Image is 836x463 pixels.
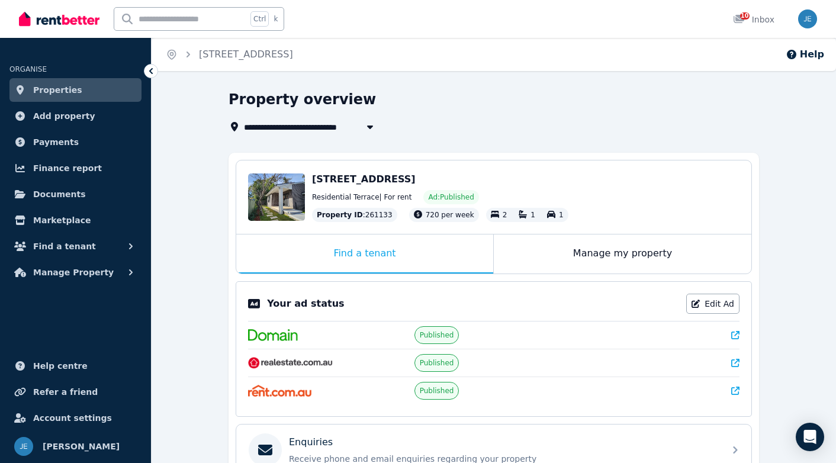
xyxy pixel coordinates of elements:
[796,423,824,451] div: Open Intercom Messenger
[9,182,142,206] a: Documents
[229,90,376,109] h1: Property overview
[9,208,142,232] a: Marketplace
[9,104,142,128] a: Add property
[43,439,120,454] span: [PERSON_NAME]
[33,109,95,123] span: Add property
[428,192,474,202] span: Ad: Published
[686,294,739,314] a: Edit Ad
[733,14,774,25] div: Inbox
[426,211,474,219] span: 720 per week
[786,47,824,62] button: Help
[33,213,91,227] span: Marketplace
[19,10,99,28] img: RentBetter
[559,211,564,219] span: 1
[9,156,142,180] a: Finance report
[420,358,454,368] span: Published
[33,239,96,253] span: Find a tenant
[152,38,307,71] nav: Breadcrumb
[33,161,102,175] span: Finance report
[248,357,333,369] img: RealEstate.com.au
[33,265,114,279] span: Manage Property
[312,192,411,202] span: Residential Terrace | For rent
[33,385,98,399] span: Refer a friend
[420,330,454,340] span: Published
[9,354,142,378] a: Help centre
[503,211,507,219] span: 2
[9,234,142,258] button: Find a tenant
[33,83,82,97] span: Properties
[9,65,47,73] span: ORGANISE
[9,380,142,404] a: Refer a friend
[289,435,333,449] p: Enquiries
[494,234,751,274] div: Manage my property
[267,297,344,311] p: Your ad status
[236,234,493,274] div: Find a tenant
[420,386,454,396] span: Published
[14,437,33,456] img: Jeff
[9,261,142,284] button: Manage Property
[798,9,817,28] img: Jeff
[248,329,298,341] img: Domain.com.au
[530,211,535,219] span: 1
[33,411,112,425] span: Account settings
[312,173,416,185] span: [STREET_ADDRESS]
[9,78,142,102] a: Properties
[274,14,278,24] span: k
[248,385,311,397] img: Rent.com.au
[33,187,86,201] span: Documents
[740,12,750,20] span: 10
[33,359,88,373] span: Help centre
[199,49,293,60] a: [STREET_ADDRESS]
[33,135,79,149] span: Payments
[312,208,397,222] div: : 261133
[250,11,269,27] span: Ctrl
[9,406,142,430] a: Account settings
[9,130,142,154] a: Payments
[317,210,363,220] span: Property ID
